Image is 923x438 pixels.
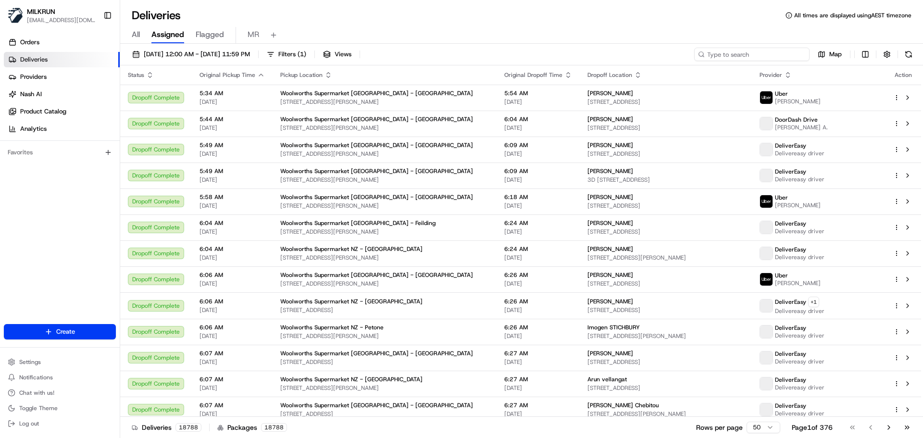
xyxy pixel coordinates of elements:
[775,220,806,227] span: DeliverEasy
[56,327,75,336] span: Create
[587,298,633,305] span: [PERSON_NAME]
[4,35,120,50] a: Orders
[200,410,265,418] span: [DATE]
[587,167,633,175] span: [PERSON_NAME]
[504,375,572,383] span: 6:27 AM
[775,124,828,131] span: [PERSON_NAME] A.
[200,350,265,357] span: 6:07 AM
[280,202,489,210] span: [STREET_ADDRESS][PERSON_NAME]
[504,410,572,418] span: [DATE]
[504,245,572,253] span: 6:24 AM
[217,423,287,432] div: Packages
[280,219,436,227] span: Woolworths Supermarket [GEOGRAPHIC_DATA] - Feilding
[4,401,116,415] button: Toggle Theme
[775,358,824,365] span: Delivereasy driver
[760,195,773,208] img: uber-new-logo.jpeg
[4,145,116,160] div: Favorites
[280,193,473,201] span: Woolworths Supermarket [GEOGRAPHIC_DATA] - [GEOGRAPHIC_DATA]
[775,324,806,332] span: DeliverEasy
[587,98,744,106] span: [STREET_ADDRESS]
[280,150,489,158] span: [STREET_ADDRESS][PERSON_NAME]
[587,306,744,314] span: [STREET_ADDRESS]
[893,71,913,79] div: Action
[775,402,806,410] span: DeliverEasy
[792,423,833,432] div: Page 1 of 376
[4,104,120,119] a: Product Catalog
[144,50,250,59] span: [DATE] 12:00 AM - [DATE] 11:59 PM
[504,306,572,314] span: [DATE]
[587,401,659,409] span: [PERSON_NAME] Chebitou
[504,254,572,262] span: [DATE]
[504,89,572,97] span: 5:54 AM
[504,358,572,366] span: [DATE]
[280,124,489,132] span: [STREET_ADDRESS][PERSON_NAME]
[504,150,572,158] span: [DATE]
[587,71,632,79] span: Dropoff Location
[280,254,489,262] span: [STREET_ADDRESS][PERSON_NAME]
[200,115,265,123] span: 5:44 AM
[200,254,265,262] span: [DATE]
[248,29,259,40] span: MR
[760,71,782,79] span: Provider
[775,168,806,175] span: DeliverEasy
[200,71,255,79] span: Original Pickup Time
[200,176,265,184] span: [DATE]
[775,298,806,306] span: DeliverEasy
[775,272,788,279] span: Uber
[319,48,356,61] button: Views
[775,142,806,150] span: DeliverEasy
[587,202,744,210] span: [STREET_ADDRESS]
[775,376,806,384] span: DeliverEasy
[27,16,96,24] button: [EMAIL_ADDRESS][DOMAIN_NAME]
[504,176,572,184] span: [DATE]
[4,355,116,369] button: Settings
[200,219,265,227] span: 6:04 AM
[280,271,473,279] span: Woolworths Supermarket [GEOGRAPHIC_DATA] - [GEOGRAPHIC_DATA]
[775,307,824,315] span: Delivereasy driver
[132,8,181,23] h1: Deliveries
[200,306,265,314] span: [DATE]
[504,228,572,236] span: [DATE]
[587,410,744,418] span: [STREET_ADDRESS][PERSON_NAME]
[587,124,744,132] span: [STREET_ADDRESS]
[280,324,384,331] span: Woolworths Supermarket NZ - Petone
[760,273,773,286] img: uber-new-logo.jpeg
[587,324,640,331] span: Imogen STICHBURY
[775,194,788,201] span: Uber
[4,386,116,400] button: Chat with us!
[775,90,788,98] span: Uber
[587,375,627,383] span: Arun vellangat
[504,271,572,279] span: 6:26 AM
[775,98,821,105] span: [PERSON_NAME]
[504,115,572,123] span: 6:04 AM
[504,401,572,409] span: 6:27 AM
[775,279,821,287] span: [PERSON_NAME]
[196,29,224,40] span: Flagged
[4,371,116,384] button: Notifications
[200,193,265,201] span: 5:58 AM
[128,71,144,79] span: Status
[504,298,572,305] span: 6:26 AM
[280,280,489,288] span: [STREET_ADDRESS][PERSON_NAME]
[775,150,824,157] span: Delivereasy driver
[175,423,201,432] div: 18788
[696,423,743,432] p: Rows per page
[280,141,473,149] span: Woolworths Supermarket [GEOGRAPHIC_DATA] - [GEOGRAPHIC_DATA]
[694,48,810,61] input: Type to search
[587,350,633,357] span: [PERSON_NAME]
[335,50,351,59] span: Views
[200,98,265,106] span: [DATE]
[20,90,42,99] span: Nash AI
[587,193,633,201] span: [PERSON_NAME]
[504,280,572,288] span: [DATE]
[298,50,306,59] span: ( 1 )
[813,48,846,61] button: Map
[280,98,489,106] span: [STREET_ADDRESS][PERSON_NAME]
[200,245,265,253] span: 6:04 AM
[4,417,116,430] button: Log out
[4,121,120,137] a: Analytics
[20,107,66,116] span: Product Catalog
[587,176,744,184] span: 3D [STREET_ADDRESS]
[280,89,473,97] span: Woolworths Supermarket [GEOGRAPHIC_DATA] - [GEOGRAPHIC_DATA]
[775,201,821,209] span: [PERSON_NAME]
